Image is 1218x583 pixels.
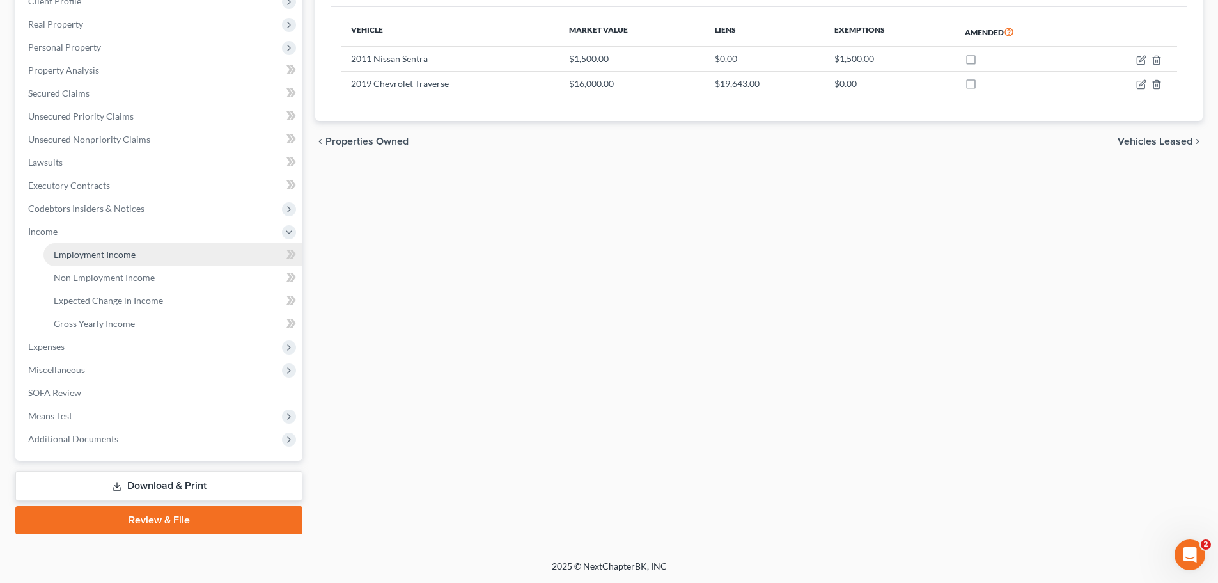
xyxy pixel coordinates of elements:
[28,134,150,145] span: Unsecured Nonpriority Claims
[705,71,825,95] td: $19,643.00
[15,506,302,534] a: Review & File
[824,71,955,95] td: $0.00
[28,226,58,237] span: Income
[43,243,302,266] a: Employment Income
[18,128,302,151] a: Unsecured Nonpriority Claims
[341,47,558,71] td: 2011 Nissan Sentra
[1175,539,1205,570] iframe: Intercom live chat
[54,249,136,260] span: Employment Income
[18,174,302,197] a: Executory Contracts
[18,381,302,404] a: SOFA Review
[28,157,63,168] span: Lawsuits
[28,433,118,444] span: Additional Documents
[1118,136,1192,147] span: Vehicles Leased
[28,19,83,29] span: Real Property
[54,318,135,329] span: Gross Yearly Income
[341,17,558,47] th: Vehicle
[341,71,558,95] td: 2019 Chevrolet Traverse
[54,295,163,306] span: Expected Change in Income
[559,71,705,95] td: $16,000.00
[955,17,1082,47] th: Amended
[18,105,302,128] a: Unsecured Priority Claims
[15,471,302,501] a: Download & Print
[54,272,155,283] span: Non Employment Income
[1192,136,1203,147] i: chevron_right
[28,364,85,375] span: Miscellaneous
[28,65,99,76] span: Property Analysis
[705,47,825,71] td: $0.00
[1201,539,1211,550] span: 2
[28,88,90,99] span: Secured Claims
[245,560,974,583] div: 2025 © NextChapterBK, INC
[18,59,302,82] a: Property Analysis
[18,82,302,105] a: Secured Claims
[705,17,825,47] th: Liens
[28,410,72,421] span: Means Test
[1118,136,1203,147] button: Vehicles Leased chevron_right
[43,289,302,312] a: Expected Change in Income
[824,47,955,71] td: $1,500.00
[18,151,302,174] a: Lawsuits
[315,136,325,147] i: chevron_left
[43,312,302,335] a: Gross Yearly Income
[28,111,134,122] span: Unsecured Priority Claims
[28,203,144,214] span: Codebtors Insiders & Notices
[28,387,81,398] span: SOFA Review
[824,17,955,47] th: Exemptions
[28,42,101,52] span: Personal Property
[43,266,302,289] a: Non Employment Income
[28,180,110,191] span: Executory Contracts
[559,47,705,71] td: $1,500.00
[28,341,65,352] span: Expenses
[315,136,409,147] button: chevron_left Properties Owned
[325,136,409,147] span: Properties Owned
[559,17,705,47] th: Market Value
